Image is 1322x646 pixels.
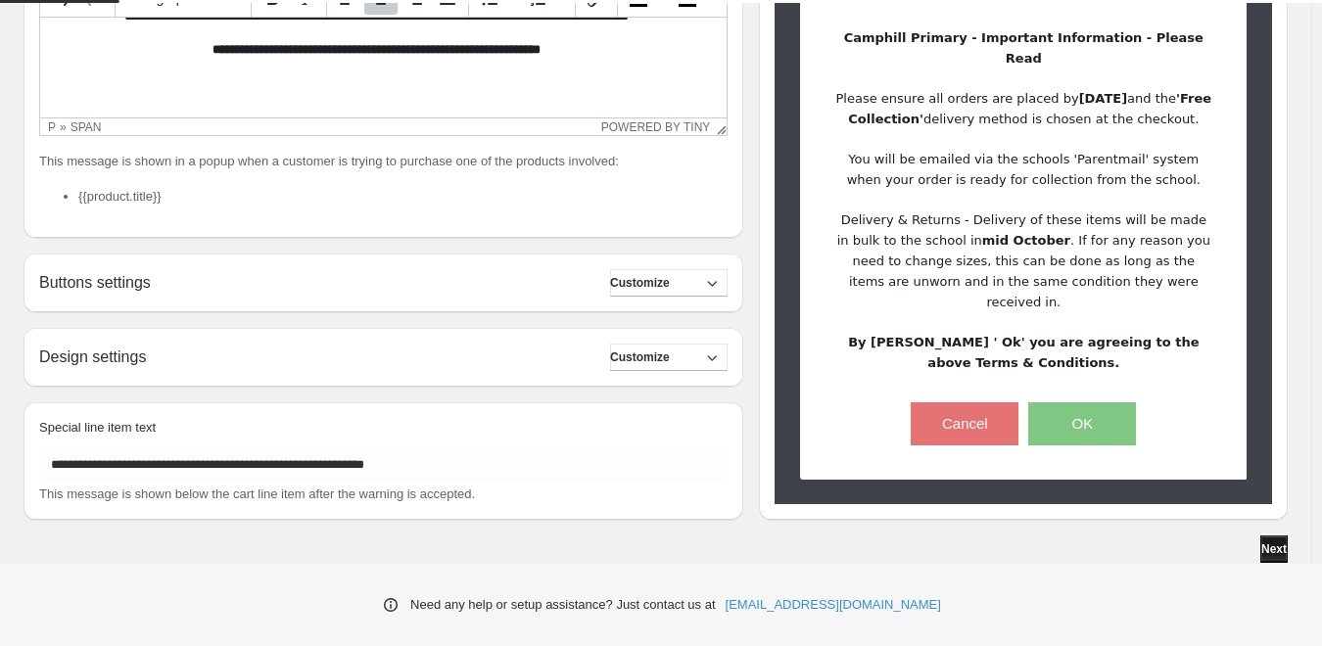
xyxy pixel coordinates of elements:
div: span [71,120,102,134]
span: Customize [610,349,670,365]
button: OK [1028,401,1136,444]
span: You will be emailed via the schools 'Parentmail' system when your order is ready for collection f... [847,151,1204,186]
div: p [48,120,56,134]
p: This message is shown in a popup when a customer is trying to purchase one of the products involved: [39,152,728,171]
div: » [60,120,67,134]
button: Next [1260,535,1288,563]
button: Customize [610,344,728,371]
span: Camphill Primary - Important Information - Please Read [844,29,1208,65]
div: Resize [710,118,727,135]
span: Special line item text [39,420,156,435]
iframe: Rich Text Area [40,18,727,117]
span: This message is shown below the cart line item after the warning is accepted. [39,486,475,501]
h2: Buttons settings [39,273,151,292]
span: Please ensure all orders are placed by and the delivery method is chosen at the checkout. [836,90,1216,125]
button: Customize [610,269,728,297]
a: Powered by Tiny [601,120,711,134]
li: {{product.title}} [78,187,728,207]
strong: mid October [982,232,1070,247]
span: Next [1261,541,1287,557]
span: Delivery & Returns - Delivery of these items will be made in bulk to the school in . If for any r... [837,211,1214,308]
h2: Design settings [39,347,146,366]
a: [EMAIL_ADDRESS][DOMAIN_NAME] [726,595,941,615]
strong: [DATE] [1079,90,1127,105]
span: Customize [610,275,670,291]
span: By [PERSON_NAME] ' Ok' you are agreeing to the above Terms & Conditions. [848,334,1204,369]
button: Cancel [911,401,1018,444]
